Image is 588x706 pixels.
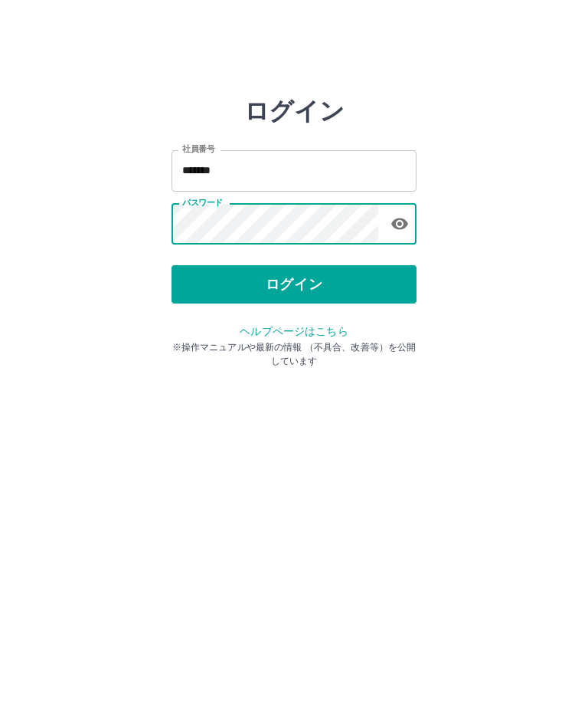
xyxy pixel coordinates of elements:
label: パスワード [182,197,223,209]
label: 社員番号 [182,143,214,155]
p: ※操作マニュアルや最新の情報 （不具合、改善等）を公開しています [171,340,416,368]
button: ログイン [171,265,416,304]
h2: ログイン [244,97,345,126]
a: ヘルプページはこちら [240,325,348,337]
